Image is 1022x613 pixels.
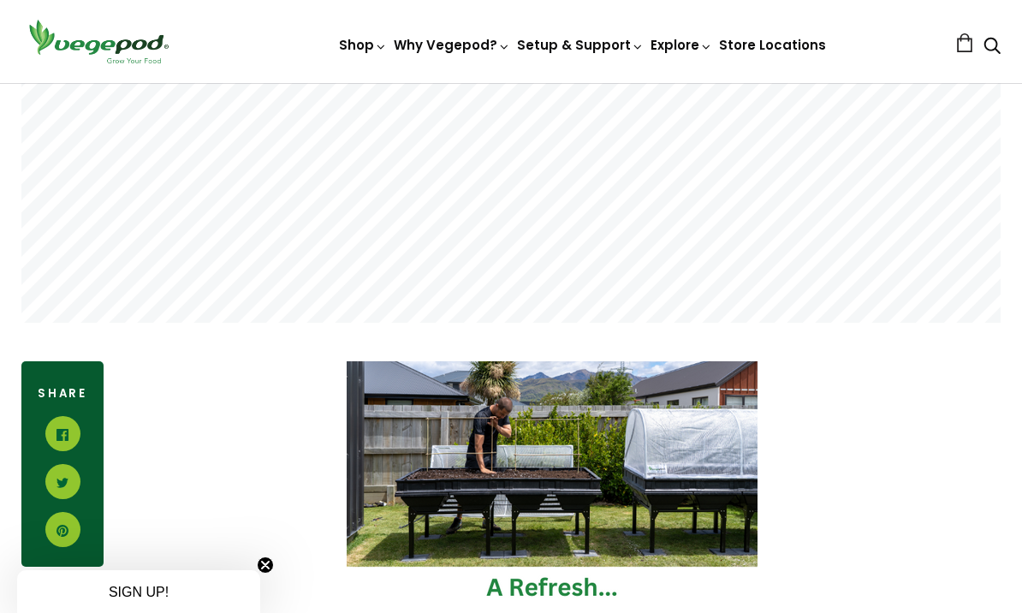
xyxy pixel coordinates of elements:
[651,36,712,54] a: Explore
[38,385,87,402] span: Share
[339,36,387,54] a: Shop
[983,39,1001,57] a: Search
[21,17,175,66] img: Vegepod
[517,36,644,54] a: Setup & Support
[719,36,826,54] a: Store Locations
[394,36,510,54] a: Why Vegepod?
[257,556,274,574] button: Close teaser
[109,585,169,599] span: SIGN UP!
[17,570,260,613] div: SIGN UP!Close teaser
